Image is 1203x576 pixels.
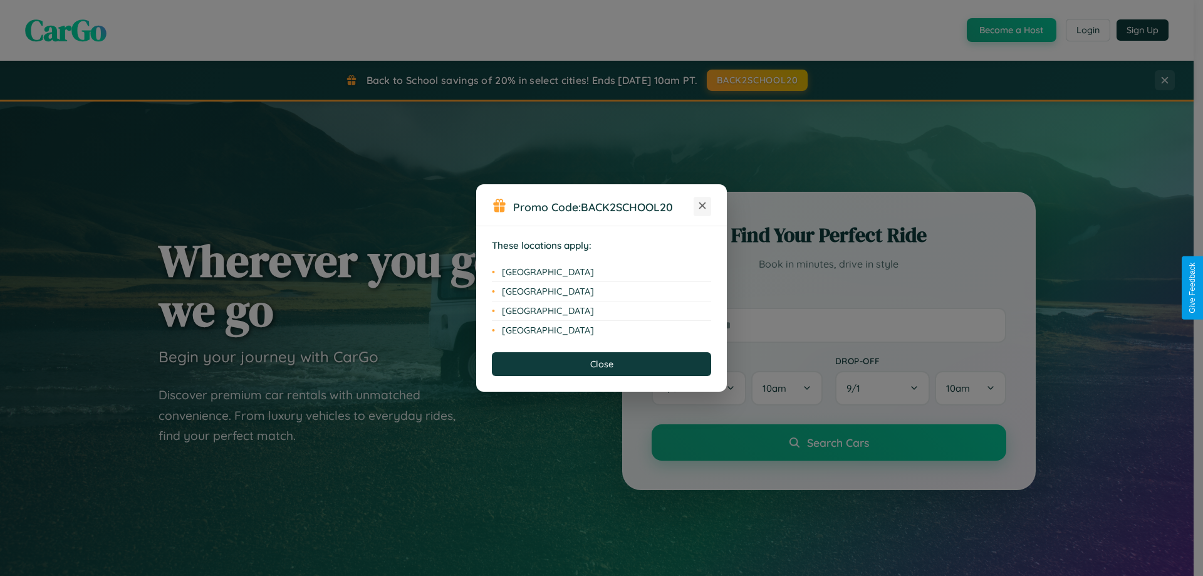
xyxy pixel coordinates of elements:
h3: Promo Code: [513,200,694,214]
strong: These locations apply: [492,239,591,251]
li: [GEOGRAPHIC_DATA] [492,321,711,340]
li: [GEOGRAPHIC_DATA] [492,301,711,321]
button: Close [492,352,711,376]
li: [GEOGRAPHIC_DATA] [492,282,711,301]
li: [GEOGRAPHIC_DATA] [492,263,711,282]
b: BACK2SCHOOL20 [581,200,673,214]
div: Give Feedback [1188,263,1197,313]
